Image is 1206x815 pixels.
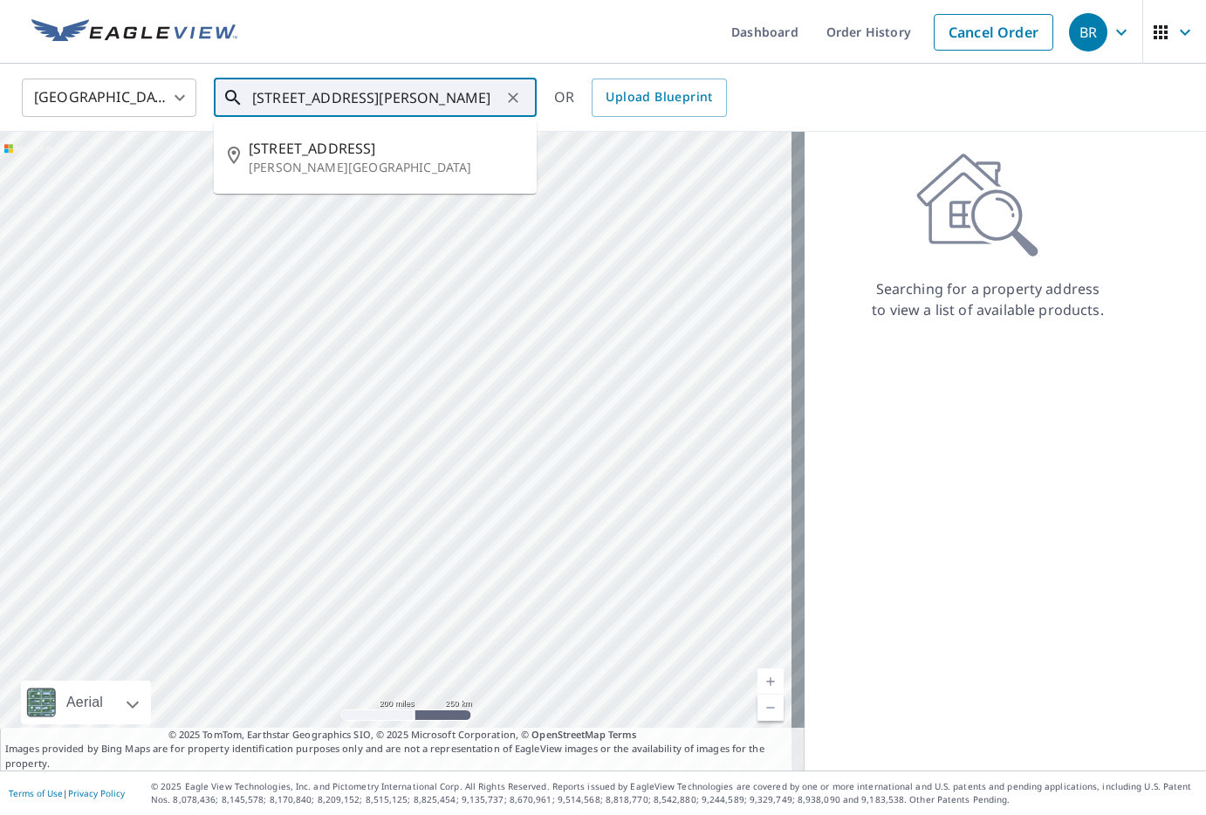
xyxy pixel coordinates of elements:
[151,780,1197,806] p: © 2025 Eagle View Technologies, Inc. and Pictometry International Corp. All Rights Reserved. Repo...
[871,278,1105,320] p: Searching for a property address to view a list of available products.
[249,138,523,159] span: [STREET_ADDRESS]
[592,79,726,117] a: Upload Blueprint
[757,668,784,695] a: Current Level 5, Zoom In
[531,728,605,741] a: OpenStreetMap
[22,73,196,122] div: [GEOGRAPHIC_DATA]
[9,787,63,799] a: Terms of Use
[168,728,637,743] span: © 2025 TomTom, Earthstar Geographics SIO, © 2025 Microsoft Corporation, ©
[61,681,108,724] div: Aerial
[554,79,727,117] div: OR
[606,86,712,108] span: Upload Blueprint
[68,787,125,799] a: Privacy Policy
[1069,13,1107,51] div: BR
[934,14,1053,51] a: Cancel Order
[252,73,501,122] input: Search by address or latitude-longitude
[501,86,525,110] button: Clear
[249,159,523,176] p: [PERSON_NAME][GEOGRAPHIC_DATA]
[608,728,637,741] a: Terms
[9,788,125,798] p: |
[31,19,237,45] img: EV Logo
[757,695,784,721] a: Current Level 5, Zoom Out
[21,681,151,724] div: Aerial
